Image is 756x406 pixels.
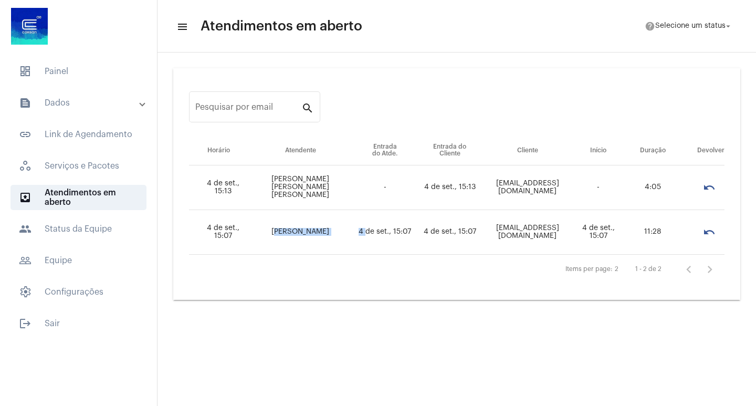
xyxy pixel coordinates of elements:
mat-icon: arrow_drop_down [723,22,733,31]
td: - [572,165,624,210]
mat-icon: search [301,101,314,114]
div: Items per page: [565,266,613,273]
th: Duração [624,136,681,165]
td: [PERSON_NAME] [248,210,353,255]
span: Atendimentos em aberto [10,185,146,210]
span: Atendimentos em aberto [201,18,362,35]
img: d4669ae0-8c07-2337-4f67-34b0df7f5ae4.jpeg [8,5,50,47]
mat-icon: undo [703,181,716,194]
mat-icon: sidenav icon [176,20,187,33]
span: Link de Agendamento [10,122,146,147]
span: Serviços e Pacotes [10,153,146,179]
button: Página anterior [678,259,699,280]
span: sidenav icon [19,65,31,78]
div: 2 [615,266,618,273]
span: Selecione um status [655,23,726,30]
td: [EMAIL_ADDRESS][DOMAIN_NAME] [482,210,572,255]
th: Entrada do Cliente [417,136,482,165]
td: 4 de set., 15:13 [189,165,248,210]
span: sidenav icon [19,286,31,298]
mat-icon: undo [703,226,716,238]
td: 4 de set., 15:07 [189,210,248,255]
mat-icon: sidenav icon [19,128,31,141]
span: Configurações [10,279,146,305]
td: 4 de set., 15:07 [572,210,624,255]
th: Devolver [681,136,724,165]
mat-chip-list: selection [685,222,724,243]
mat-panel-title: Dados [19,97,140,109]
td: [EMAIL_ADDRESS][DOMAIN_NAME] [482,165,572,210]
th: Entrada do Atde. [353,136,417,165]
th: Início [572,136,624,165]
td: [PERSON_NAME] [PERSON_NAME] [PERSON_NAME] [248,165,353,210]
th: Horário [189,136,248,165]
div: 1 - 2 de 2 [635,266,661,273]
button: Selecione um status [638,16,739,37]
span: sidenav icon [19,160,31,172]
input: Pesquisar por email [195,105,301,114]
button: Próxima página [699,259,720,280]
th: Cliente [482,136,572,165]
mat-icon: sidenav icon [19,223,31,235]
mat-expansion-panel-header: sidenav iconDados [6,90,157,116]
mat-icon: sidenav icon [19,254,31,267]
td: 4 de set., 15:13 [417,165,482,210]
th: Atendente [248,136,353,165]
td: 4 de set., 15:07 [353,210,417,255]
mat-icon: sidenav icon [19,191,31,204]
mat-icon: help [645,21,655,32]
span: Status da Equipe [10,216,146,242]
mat-icon: sidenav icon [19,317,31,330]
span: Equipe [10,248,146,273]
span: Painel [10,59,146,84]
td: 11:28 [624,210,681,255]
mat-chip-list: selection [685,177,724,198]
span: Sair [10,311,146,336]
td: 4 de set., 15:07 [417,210,482,255]
mat-icon: sidenav icon [19,97,31,109]
td: - [353,165,417,210]
td: 4:05 [624,165,681,210]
